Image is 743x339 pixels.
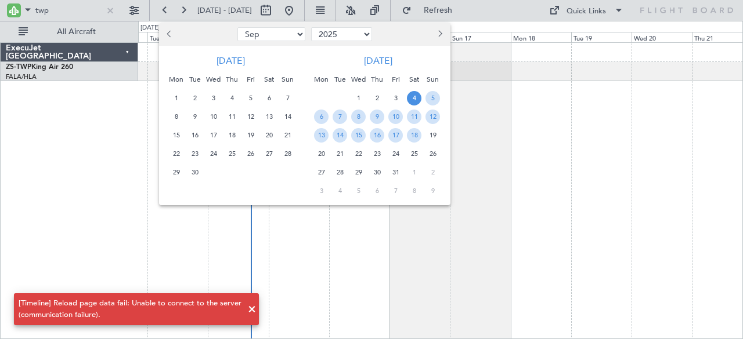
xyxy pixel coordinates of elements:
span: 1 [407,165,421,180]
div: 14-9-2025 [279,107,297,126]
div: 2-10-2025 [368,89,387,107]
span: 9 [187,110,202,124]
span: 18 [225,128,239,143]
span: 22 [169,147,183,161]
span: 26 [243,147,258,161]
div: 3-11-2025 [312,181,331,200]
div: 31-10-2025 [387,163,405,181]
span: 20 [314,147,329,161]
div: 7-10-2025 [331,107,349,126]
span: 20 [262,128,276,143]
span: 2 [370,91,384,105]
span: 25 [407,147,421,161]
div: 7-9-2025 [279,89,297,107]
span: 13 [314,128,329,143]
div: 10-9-2025 [204,107,223,126]
span: 15 [169,128,183,143]
div: 1-10-2025 [349,89,368,107]
div: 29-9-2025 [167,163,186,181]
div: 26-9-2025 [241,144,260,163]
span: 14 [280,110,295,124]
span: 2 [425,165,440,180]
div: 27-9-2025 [260,144,279,163]
div: 1-11-2025 [405,163,424,181]
div: 9-9-2025 [186,107,204,126]
span: 6 [370,184,384,198]
button: Next month [433,25,446,43]
select: Select month [237,27,305,41]
span: 1 [169,91,183,105]
span: 12 [425,110,440,124]
div: 11-10-2025 [405,107,424,126]
div: 11-9-2025 [223,107,241,126]
span: 11 [225,110,239,124]
span: 17 [206,128,221,143]
div: 10-10-2025 [387,107,405,126]
span: 2 [187,91,202,105]
span: 6 [262,91,276,105]
span: 9 [370,110,384,124]
span: 8 [407,184,421,198]
span: 23 [187,147,202,161]
span: 14 [333,128,347,143]
span: 13 [262,110,276,124]
div: Mon [167,70,186,89]
span: 1 [351,91,366,105]
div: 22-10-2025 [349,144,368,163]
div: 8-11-2025 [405,181,424,200]
div: Fri [241,70,260,89]
div: 17-10-2025 [387,126,405,144]
span: 27 [314,165,329,180]
span: 29 [351,165,366,180]
span: 4 [407,91,421,105]
div: 3-9-2025 [204,89,223,107]
span: 6 [314,110,329,124]
span: 28 [333,165,347,180]
div: 24-10-2025 [387,144,405,163]
span: 29 [169,165,183,180]
div: Thu [223,70,241,89]
div: 19-9-2025 [241,126,260,144]
div: 9-10-2025 [368,107,387,126]
div: 30-9-2025 [186,163,204,181]
span: 3 [388,91,403,105]
span: 26 [425,147,440,161]
div: 6-11-2025 [368,181,387,200]
div: Tue [331,70,349,89]
div: 13-9-2025 [260,107,279,126]
div: 26-10-2025 [424,144,442,163]
div: 4-9-2025 [223,89,241,107]
div: 12-10-2025 [424,107,442,126]
span: 17 [388,128,403,143]
div: 5-10-2025 [424,89,442,107]
div: 16-9-2025 [186,126,204,144]
div: Thu [368,70,387,89]
span: 8 [169,110,183,124]
div: 12-9-2025 [241,107,260,126]
span: 12 [243,110,258,124]
div: 5-11-2025 [349,181,368,200]
button: Previous month [164,25,176,43]
div: 6-9-2025 [260,89,279,107]
div: 15-10-2025 [349,126,368,144]
span: 7 [280,91,295,105]
div: 27-10-2025 [312,163,331,181]
div: Mon [312,70,331,89]
span: 28 [280,147,295,161]
select: Select year [311,27,372,41]
div: 23-9-2025 [186,144,204,163]
div: Sun [424,70,442,89]
span: 27 [262,147,276,161]
div: 18-10-2025 [405,126,424,144]
div: 3-10-2025 [387,89,405,107]
span: 10 [388,110,403,124]
div: 21-9-2025 [279,126,297,144]
div: Sat [260,70,279,89]
div: 18-9-2025 [223,126,241,144]
span: 19 [243,128,258,143]
div: 25-9-2025 [223,144,241,163]
span: 21 [280,128,295,143]
div: 20-9-2025 [260,126,279,144]
span: 31 [388,165,403,180]
span: 7 [333,110,347,124]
